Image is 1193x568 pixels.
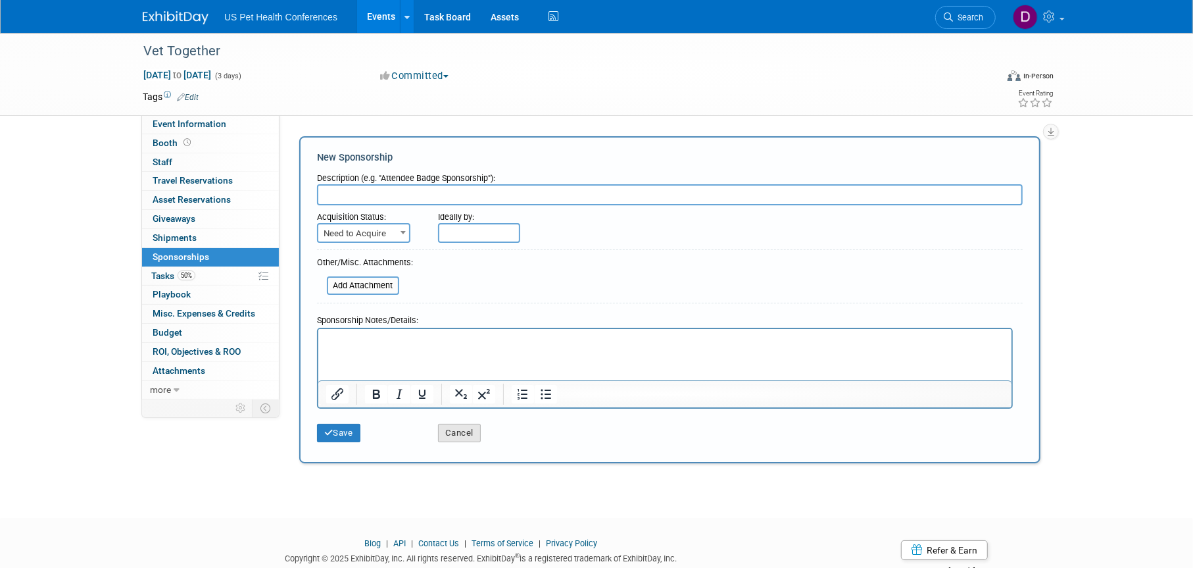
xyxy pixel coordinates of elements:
div: Description (e.g. "Attendee Badge Sponsorship"): [317,167,1023,184]
iframe: Rich Text Area [318,329,1011,380]
span: [DATE] [DATE] [143,69,212,81]
button: Underline [411,385,433,403]
a: Budget [142,324,279,342]
span: US Pet Health Conferences [224,12,337,22]
button: Bullet list [535,385,557,403]
div: Other/Misc. Attachments: [317,257,413,272]
a: Blog [364,538,381,548]
a: Sponsorships [142,248,279,267]
div: Copyright © 2025 ExhibitDay, Inc. All rights reserved. ExhibitDay is a registered trademark of Ex... [143,550,819,565]
div: Acquisition Status: [317,205,418,223]
span: | [408,538,416,548]
button: Subscript [450,385,472,403]
span: | [535,538,544,548]
span: Asset Reservations [153,194,231,205]
div: Sponsorship Notes/Details: [317,309,1013,328]
span: | [461,538,470,548]
td: Personalize Event Tab Strip [230,400,253,417]
button: Italic [388,385,410,403]
span: Sponsorships [153,251,209,262]
a: Shipments [142,229,279,247]
div: Event Rating [1017,90,1053,97]
a: API [393,538,406,548]
button: Cancel [438,424,481,442]
a: Contact Us [418,538,459,548]
div: Ideally by: [438,205,962,223]
span: Playbook [153,289,191,299]
a: Tasks50% [142,267,279,286]
td: Tags [143,90,199,103]
button: Save [317,424,360,442]
a: Edit [177,93,199,102]
td: Toggle Event Tabs [253,400,280,417]
a: Travel Reservations [142,172,279,190]
button: Superscript [473,385,495,403]
button: Insert/edit link [326,385,349,403]
a: Booth [142,134,279,153]
img: Debra Smith [1013,5,1038,30]
a: Attachments [142,362,279,380]
a: Refer & Earn [901,540,988,560]
button: Committed [376,69,454,83]
span: Misc. Expenses & Credits [153,308,255,319]
div: Vet Together [139,39,976,63]
a: Search [935,6,996,29]
span: Attachments [153,365,205,376]
div: Event Format [918,68,1054,88]
span: Tasks [151,271,195,281]
span: more [150,384,171,395]
span: Search [953,13,983,22]
span: Need to Acquire [317,223,410,243]
img: ExhibitDay [143,11,208,24]
a: Giveaways [142,210,279,228]
a: more [142,381,279,400]
span: Event Information [153,118,226,129]
a: Privacy Policy [546,538,597,548]
span: (3 days) [214,72,241,80]
a: Asset Reservations [142,191,279,209]
span: Shipments [153,232,197,243]
span: Budget [153,327,182,338]
span: Travel Reservations [153,175,233,186]
span: to [171,70,183,80]
span: Booth [153,138,193,148]
span: Giveaways [153,213,195,224]
div: In-Person [1023,71,1054,81]
a: Terms of Service [472,538,533,548]
span: 50% [178,271,195,280]
a: ROI, Objectives & ROO [142,343,279,361]
a: Staff [142,153,279,172]
span: Need to Acquire [318,224,409,243]
sup: ® [515,552,520,559]
span: Staff [153,157,172,167]
span: | [383,538,391,548]
button: Bold [365,385,387,403]
a: Misc. Expenses & Credits [142,305,279,323]
img: Format-Inperson.png [1008,70,1021,81]
button: Numbered list [512,385,534,403]
a: Event Information [142,115,279,134]
a: Playbook [142,286,279,304]
span: ROI, Objectives & ROO [153,346,241,357]
div: New Sponsorship [317,151,1023,165]
span: Booth not reserved yet [181,138,193,147]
